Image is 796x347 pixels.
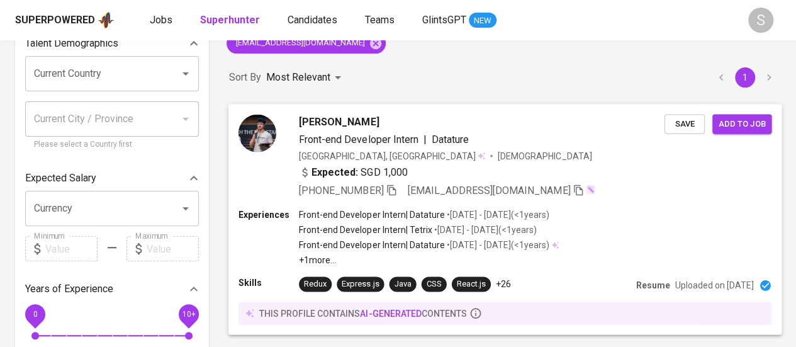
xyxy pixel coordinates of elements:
[238,276,299,289] p: Skills
[177,200,194,217] button: Open
[422,14,466,26] span: GlintsGPT
[709,67,781,88] nav: pagination navigation
[636,279,670,292] p: Resume
[427,278,442,290] div: CSS
[365,14,395,26] span: Teams
[735,67,755,88] button: page 1
[34,139,190,151] p: Please select a Country first
[408,184,571,196] span: [EMAIL_ADDRESS][DOMAIN_NAME]
[25,282,113,297] p: Years of Experience
[432,224,537,236] p: • [DATE] - [DATE] ( <1 years )
[299,164,408,179] div: SGD 1,000
[585,184,595,194] img: magic_wand.svg
[15,11,115,30] a: Superpoweredapp logo
[147,236,199,261] input: Value
[150,13,175,28] a: Jobs
[25,166,199,191] div: Expected Salary
[365,13,397,28] a: Teams
[304,278,327,290] div: Redux
[469,14,496,27] span: NEW
[299,184,383,196] span: [PHONE_NUMBER]
[229,70,261,85] p: Sort By
[360,308,421,318] span: AI-generated
[227,33,386,54] div: [EMAIL_ADDRESS][DOMAIN_NAME]
[445,239,549,251] p: • [DATE] - [DATE] ( <1 years )
[229,105,781,334] a: [PERSON_NAME]Front-end Developer Intern|Datature[GEOGRAPHIC_DATA], [GEOGRAPHIC_DATA][DEMOGRAPHIC_...
[182,310,195,319] span: 10+
[498,149,593,162] span: [DEMOGRAPHIC_DATA]
[299,208,445,220] p: Front-end Developer Intern | Datature
[288,13,340,28] a: Candidates
[299,224,432,236] p: Front-end Developer Intern | Tetrix
[445,208,549,220] p: • [DATE] - [DATE] ( <1 years )
[266,70,330,85] p: Most Relevant
[177,65,194,82] button: Open
[200,13,262,28] a: Superhunter
[33,310,37,319] span: 0
[496,278,511,290] p: +26
[311,164,358,179] b: Expected:
[423,132,427,147] span: |
[457,278,486,290] div: React.js
[719,117,765,131] span: Add to job
[238,208,299,220] p: Experiences
[422,13,496,28] a: GlintsGPT NEW
[238,114,276,152] img: 86d57dc6f7ac8353aca6e9971204843c.jpg
[266,66,345,89] div: Most Relevant
[25,276,199,302] div: Years of Experience
[25,171,96,186] p: Expected Salary
[748,8,773,33] div: S
[299,114,379,129] span: [PERSON_NAME]
[227,37,373,49] span: [EMAIL_ADDRESS][DOMAIN_NAME]
[712,114,771,134] button: Add to job
[299,254,559,266] p: +1 more ...
[299,149,485,162] div: [GEOGRAPHIC_DATA], [GEOGRAPHIC_DATA]
[259,307,467,319] p: this profile contains contents
[432,133,469,145] span: Datature
[25,31,199,56] div: Talent Demographics
[675,279,754,292] p: Uploaded on [DATE]
[394,278,411,290] div: Java
[288,14,337,26] span: Candidates
[45,236,98,261] input: Value
[664,114,705,134] button: Save
[200,14,260,26] b: Superhunter
[299,133,418,145] span: Front-end Developer Intern
[671,117,698,131] span: Save
[25,36,118,51] p: Talent Demographics
[15,13,95,28] div: Superpowered
[150,14,172,26] span: Jobs
[299,239,445,251] p: Front-end Developer Intern | Datature
[342,278,379,290] div: Express.js
[98,11,115,30] img: app logo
